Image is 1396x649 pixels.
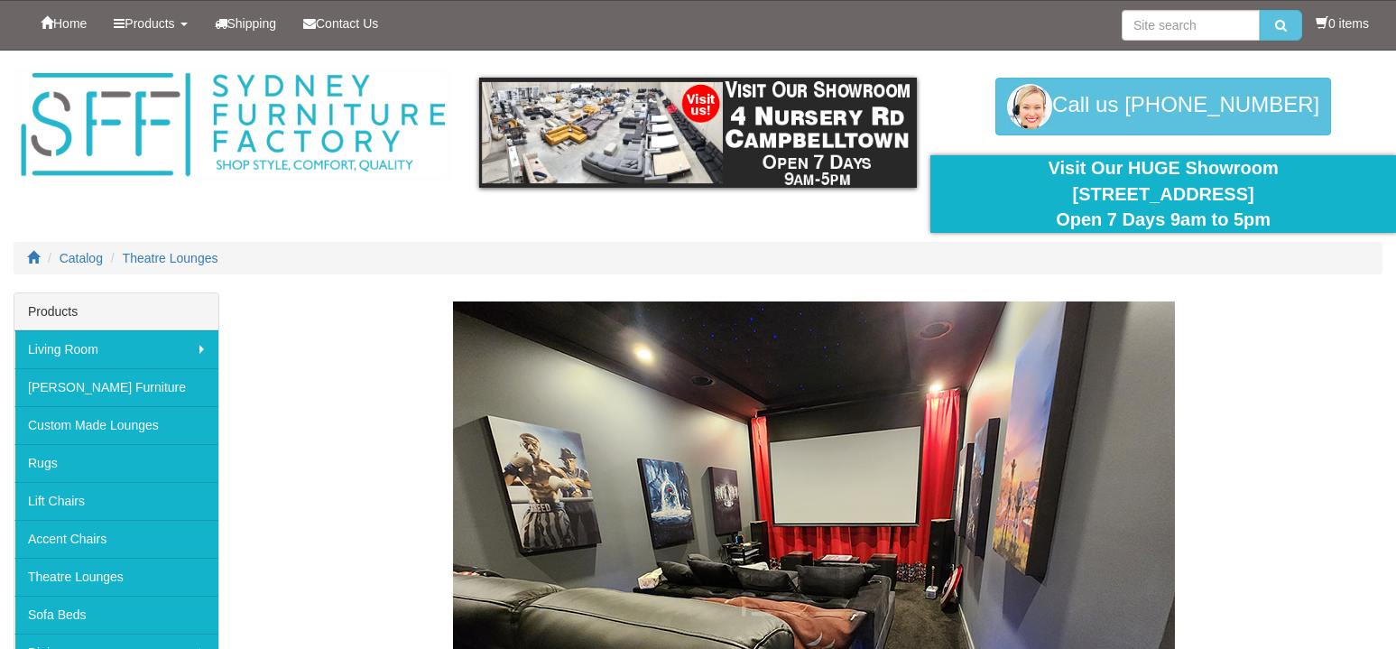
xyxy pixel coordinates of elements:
a: Shipping [201,1,291,46]
span: Shipping [227,16,277,31]
span: Contact Us [316,16,378,31]
a: Products [100,1,200,46]
a: Lift Chairs [14,482,218,520]
li: 0 items [1316,14,1369,32]
span: Products [125,16,174,31]
a: Contact Us [290,1,392,46]
a: Catalog [60,251,103,265]
img: Sydney Furniture Factory [14,69,452,181]
a: Living Room [14,330,218,368]
input: Site search [1122,10,1260,41]
img: showroom.gif [479,78,918,188]
a: [PERSON_NAME] Furniture [14,368,218,406]
span: Home [53,16,87,31]
a: Custom Made Lounges [14,406,218,444]
a: Accent Chairs [14,520,218,558]
a: Rugs [14,444,218,482]
a: Sofa Beds [14,596,218,634]
a: Theatre Lounges [14,558,218,596]
a: Home [27,1,100,46]
div: Visit Our HUGE Showroom [STREET_ADDRESS] Open 7 Days 9am to 5pm [944,155,1382,233]
a: Theatre Lounges [123,251,218,265]
div: Products [14,293,218,330]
